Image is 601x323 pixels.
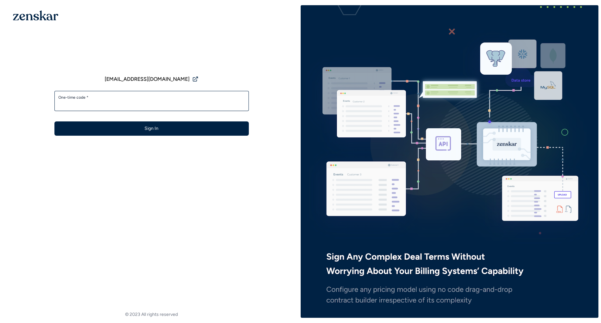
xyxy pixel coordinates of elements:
span: [EMAIL_ADDRESS][DOMAIN_NAME] [105,75,190,83]
label: One-time code * [58,95,245,100]
footer: © 2023 All rights reserved [3,311,301,318]
img: 1OGAJ2xQqyY4LXKgY66KYq0eOWRCkrZdAb3gUhuVAqdWPZE9SRJmCz+oDMSn4zDLXe31Ii730ItAGKgCKgCCgCikA4Av8PJUP... [13,10,58,20]
button: Sign In [54,121,249,136]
